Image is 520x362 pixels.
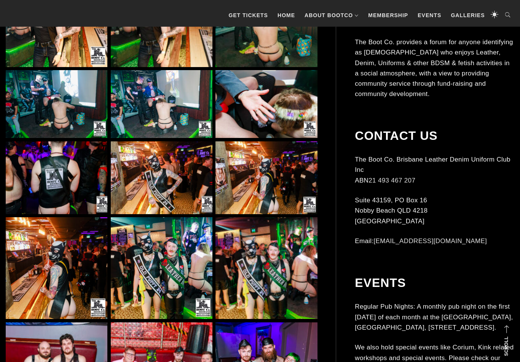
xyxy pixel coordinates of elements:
[301,4,362,27] a: About BootCo
[447,4,488,27] a: Galleries
[414,4,445,27] a: Events
[374,237,487,245] a: [EMAIL_ADDRESS][DOMAIN_NAME]
[368,176,415,184] a: 21 493 467 207
[355,236,514,246] p: Email:
[355,301,514,333] p: Regular Pub Nights: A monthly pub night on the first [DATE] of each month at the [GEOGRAPHIC_DATA...
[225,4,272,27] a: GET TICKETS
[355,154,514,186] p: The Boot Co. Brisbane Leather Denim Uniform Club Inc ABN
[355,276,514,290] h2: Events
[364,4,412,27] a: Membership
[274,4,299,27] a: Home
[355,128,514,143] h2: Contact Us
[504,336,509,356] strong: Scroll
[355,195,514,226] p: Suite 43159, PO Box 16 Nobby Beach QLD 4218 [GEOGRAPHIC_DATA]
[355,37,514,99] p: The Boot Co. provides a forum for anyone identifying as [DEMOGRAPHIC_DATA] who enjoys Leather, De...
